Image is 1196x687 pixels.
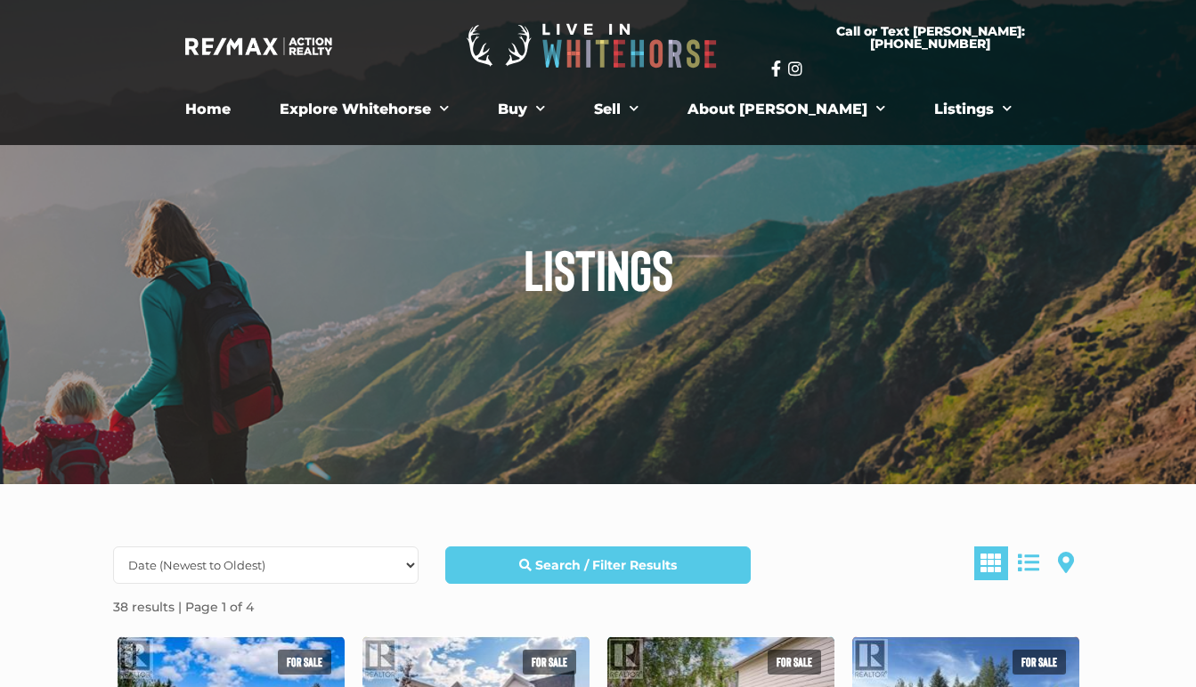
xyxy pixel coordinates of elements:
[445,546,751,584] a: Search / Filter Results
[172,92,244,127] a: Home
[674,92,899,127] a: About [PERSON_NAME]
[535,557,677,573] strong: Search / Filter Results
[1013,650,1066,675] span: For sale
[768,650,821,675] span: For sale
[100,240,1097,297] h1: Listings
[278,650,331,675] span: For sale
[771,14,1090,61] a: Call or Text [PERSON_NAME]: [PHONE_NUMBER]
[581,92,652,127] a: Sell
[109,92,1088,127] nav: Menu
[484,92,558,127] a: Buy
[921,92,1025,127] a: Listings
[523,650,576,675] span: For sale
[266,92,462,127] a: Explore Whitehorse
[793,25,1069,50] span: Call or Text [PERSON_NAME]: [PHONE_NUMBER]
[113,599,254,615] strong: 38 results | Page 1 of 4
